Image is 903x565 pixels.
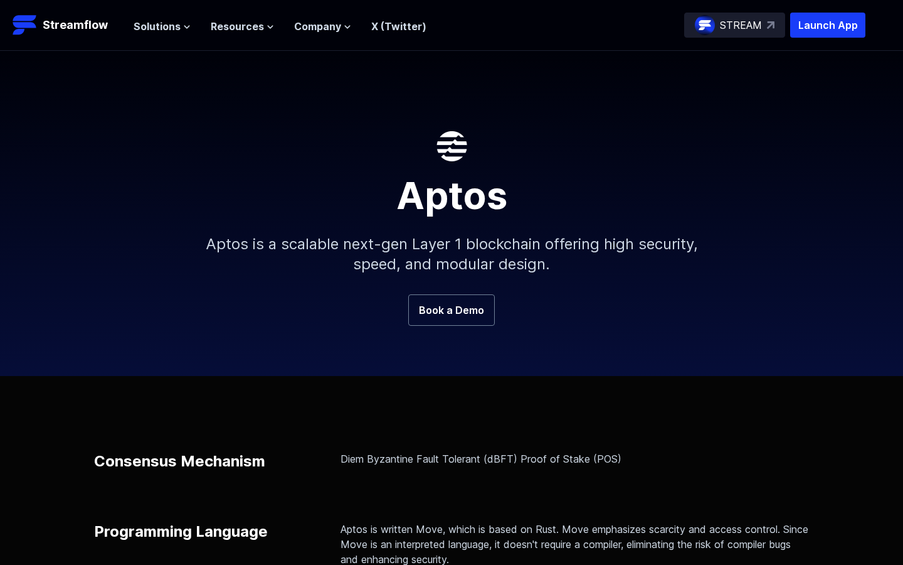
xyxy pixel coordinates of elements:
[134,19,191,34] button: Solutions
[684,13,785,38] a: STREAM
[94,451,265,471] p: Consensus Mechanism
[211,19,274,34] button: Resources
[695,15,715,35] img: streamflow-logo-circle.png
[182,214,721,294] p: Aptos is a scalable next-gen Layer 1 blockchain offering high security, speed, and modular design.
[767,21,774,29] img: top-right-arrow.svg
[294,19,351,34] button: Company
[150,161,752,214] h1: Aptos
[211,19,264,34] span: Resources
[790,13,865,38] button: Launch App
[436,131,467,161] img: Aptos
[134,19,181,34] span: Solutions
[720,18,762,33] p: STREAM
[43,16,108,34] p: Streamflow
[13,13,121,38] a: Streamflow
[371,20,426,33] a: X (Twitter)
[408,294,495,326] a: Book a Demo
[294,19,341,34] span: Company
[341,451,809,466] p: Diem Byzantine Fault Tolerant (dBFT) Proof of Stake (POS)
[13,13,38,38] img: Streamflow Logo
[94,522,268,542] p: Programming Language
